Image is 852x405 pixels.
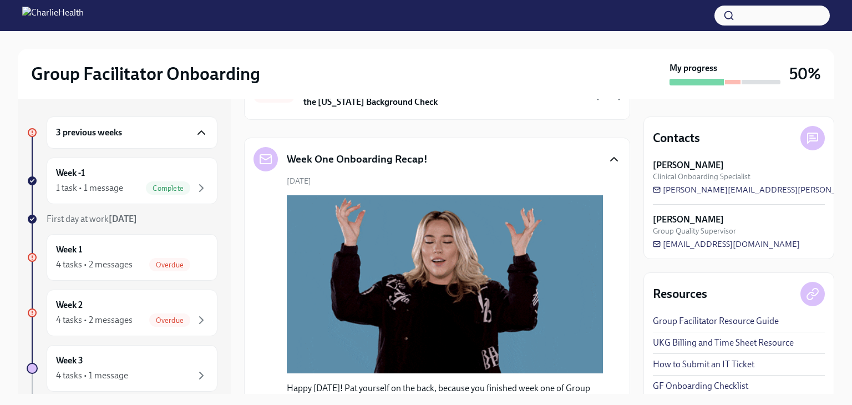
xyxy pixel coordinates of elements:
div: 3 previous weeks [47,117,217,149]
h5: Week One Onboarding Recap! [287,152,428,166]
strong: [PERSON_NAME] [653,159,724,171]
a: GF Onboarding Checklist [653,380,748,392]
h6: Week 3 [56,355,83,367]
h6: Week 2 [56,299,83,311]
h4: Contacts [653,130,700,146]
span: [DATE] [287,176,311,186]
span: Complete [146,184,190,193]
strong: My progress [670,62,717,74]
h4: Resources [653,286,707,302]
a: [EMAIL_ADDRESS][DOMAIN_NAME] [653,239,800,250]
span: First day at work [47,214,137,224]
div: 1 task • 1 message [56,182,123,194]
a: Week 14 tasks • 2 messagesOverdue [27,234,217,281]
strong: [DATE] [109,214,137,224]
a: Week 34 tasks • 1 message [27,345,217,392]
a: UKG Billing and Time Sheet Resource [653,337,794,349]
h6: Week 1 [56,244,82,256]
button: Zoom image [287,195,603,373]
h6: Week -1 [56,167,85,179]
img: CharlieHealth [22,7,84,24]
span: Due [582,92,621,101]
h2: Group Facilitator Onboarding [31,63,260,85]
div: 4 tasks • 2 messages [56,259,133,271]
a: Group Facilitator Resource Guide [653,315,779,327]
a: Week 24 tasks • 2 messagesOverdue [27,290,217,336]
a: Week -11 task • 1 messageComplete [27,158,217,204]
strong: [PERSON_NAME] [653,214,724,226]
h6: 3 previous weeks [56,126,122,139]
div: 4 tasks • 2 messages [56,314,133,326]
h3: 50% [789,64,821,84]
span: Group Quality Supervisor [653,226,736,236]
span: Clinical Onboarding Specialist [653,171,750,182]
a: First day at work[DATE] [27,213,217,225]
span: Overdue [149,261,190,269]
div: 4 tasks • 1 message [56,369,128,382]
a: How to Submit an IT Ticket [653,358,754,371]
strong: [DATE] [596,92,621,101]
span: Overdue [149,316,190,325]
